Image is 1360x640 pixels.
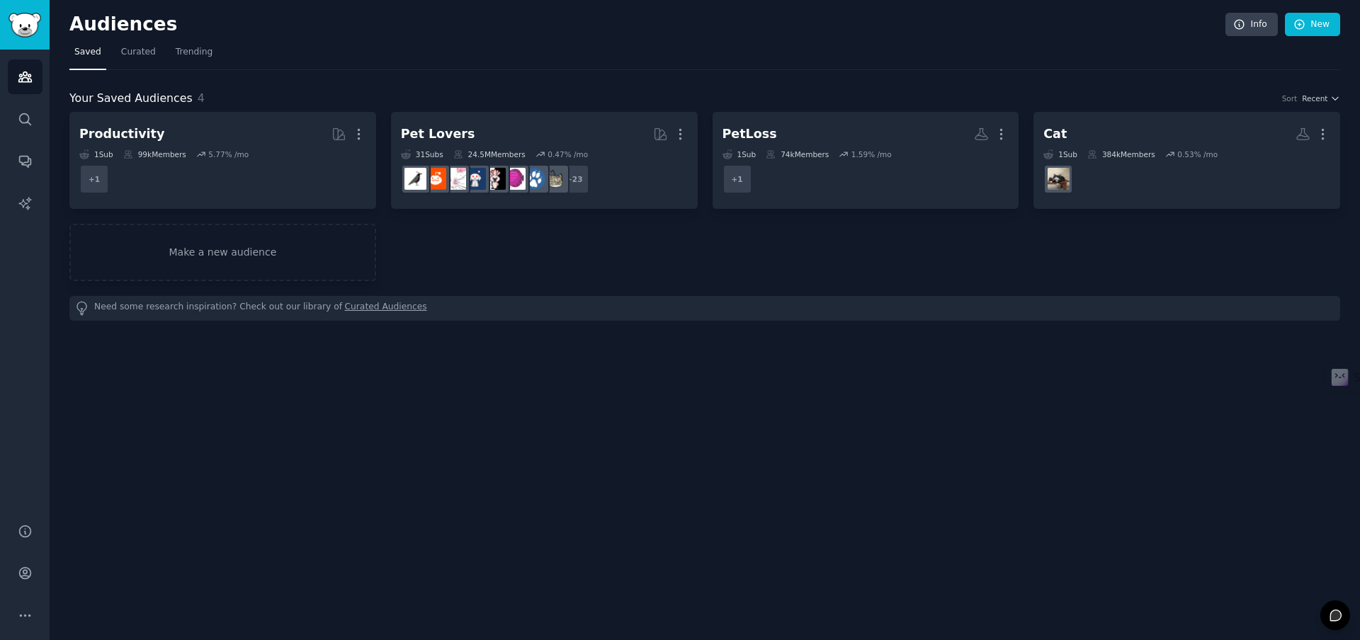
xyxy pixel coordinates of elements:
img: Aquariums [504,168,526,190]
img: dogs [523,168,545,190]
a: Curated [116,41,161,70]
div: Pet Lovers [401,125,475,143]
a: Curated Audiences [345,301,427,316]
div: 1 Sub [1043,149,1077,159]
div: 5.77 % /mo [208,149,249,159]
div: 31 Sub s [401,149,443,159]
span: Recent [1302,93,1327,103]
button: Recent [1302,93,1340,103]
div: 0.47 % /mo [548,149,588,159]
a: Saved [69,41,106,70]
a: New [1285,13,1340,37]
div: + 1 [722,164,752,194]
a: Pet Lovers31Subs24.5MMembers0.47% /mo+23catsdogsAquariumsparrotsdogswithjobsRATSBeardedDragonsbir... [391,112,698,209]
div: Cat [1043,125,1067,143]
div: 1 Sub [722,149,756,159]
img: parrots [484,168,506,190]
div: 0.53 % /mo [1177,149,1218,159]
a: Info [1225,13,1278,37]
a: Productivity1Sub99kMembers5.77% /mo+1 [69,112,376,209]
div: 99k Members [123,149,186,159]
a: Trending [171,41,217,70]
a: PetLoss1Sub74kMembers1.59% /mo+1 [713,112,1019,209]
span: Your Saved Audiences [69,90,193,108]
div: Productivity [79,125,164,143]
div: Sort [1282,93,1298,103]
span: Saved [74,46,101,59]
div: Need some research inspiration? Check out our library of [69,296,1340,321]
h2: Audiences [69,13,1225,36]
img: dogswithjobs [464,168,486,190]
a: Cat1Sub384kMembers0.53% /mocat [1033,112,1340,209]
img: GummySearch logo [8,13,41,38]
div: + 1 [79,164,109,194]
span: Trending [176,46,212,59]
div: 1 Sub [79,149,113,159]
div: 1.59 % /mo [851,149,892,159]
img: birding [404,168,426,190]
span: 4 [198,91,205,105]
div: PetLoss [722,125,777,143]
img: cats [543,168,565,190]
img: BeardedDragons [424,168,446,190]
span: Curated [121,46,156,59]
div: 384k Members [1087,149,1155,159]
div: 24.5M Members [453,149,526,159]
div: + 23 [560,164,589,194]
img: cat [1048,168,1070,190]
div: 74k Members [766,149,829,159]
a: Make a new audience [69,224,376,281]
img: RATS [444,168,466,190]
